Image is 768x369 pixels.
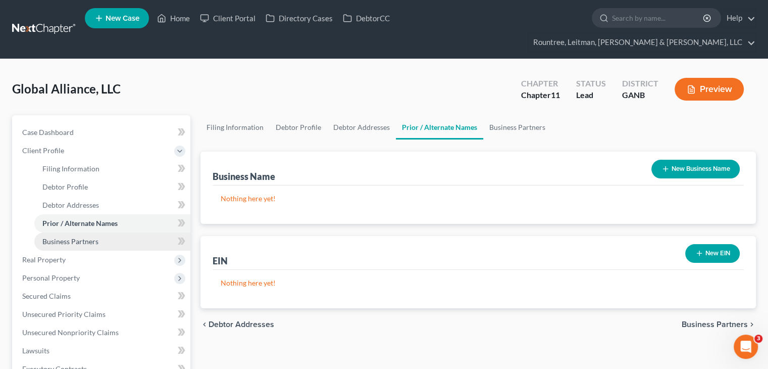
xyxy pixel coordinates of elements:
[748,320,756,329] i: chevron_right
[200,320,274,329] button: chevron_left Debtor Addresses
[200,320,209,329] i: chevron_left
[338,9,395,27] a: DebtorCC
[261,9,338,27] a: Directory Cases
[22,255,66,264] span: Real Property
[34,160,190,178] a: Filing Information
[528,33,755,52] a: Rountree, Leitman, [PERSON_NAME] & [PERSON_NAME], LLC
[651,160,740,178] button: New Business Name
[14,287,190,305] a: Secured Claims
[34,233,190,251] a: Business Partners
[622,78,658,89] div: District
[213,255,228,267] div: EIN
[754,335,762,343] span: 3
[722,9,755,27] a: Help
[327,115,396,140] a: Debtor Addresses
[576,89,606,101] div: Lead
[682,320,748,329] span: Business Partners
[22,346,49,355] span: Lawsuits
[12,81,121,96] span: Global Alliance, LLC
[22,310,106,318] span: Unsecured Priority Claims
[521,89,560,101] div: Chapter
[675,78,744,101] button: Preview
[270,115,327,140] a: Debtor Profile
[221,278,736,288] p: Nothing here yet!
[34,196,190,214] a: Debtor Addresses
[22,292,71,300] span: Secured Claims
[734,335,758,359] iframe: Intercom live chat
[200,115,270,140] a: Filing Information
[34,178,190,196] a: Debtor Profile
[209,320,274,329] span: Debtor Addresses
[22,273,80,282] span: Personal Property
[14,305,190,324] a: Unsecured Priority Claims
[14,324,190,342] a: Unsecured Nonpriority Claims
[42,182,88,191] span: Debtor Profile
[195,9,261,27] a: Client Portal
[612,9,704,27] input: Search by name...
[213,170,275,182] div: Business Name
[576,78,606,89] div: Status
[14,342,190,360] a: Lawsuits
[521,78,560,89] div: Chapter
[221,194,736,204] p: Nothing here yet!
[22,328,119,337] span: Unsecured Nonpriority Claims
[106,15,139,22] span: New Case
[551,90,560,100] span: 11
[42,201,99,209] span: Debtor Addresses
[42,164,99,173] span: Filing Information
[483,115,551,140] a: Business Partners
[152,9,195,27] a: Home
[22,128,74,136] span: Case Dashboard
[622,89,658,101] div: GANB
[22,146,64,155] span: Client Profile
[34,214,190,233] a: Prior / Alternate Names
[42,219,118,227] span: Prior / Alternate Names
[396,115,483,140] a: Prior / Alternate Names
[14,123,190,142] a: Case Dashboard
[42,237,98,246] span: Business Partners
[685,244,740,263] button: New EIN
[682,320,756,329] button: Business Partners chevron_right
